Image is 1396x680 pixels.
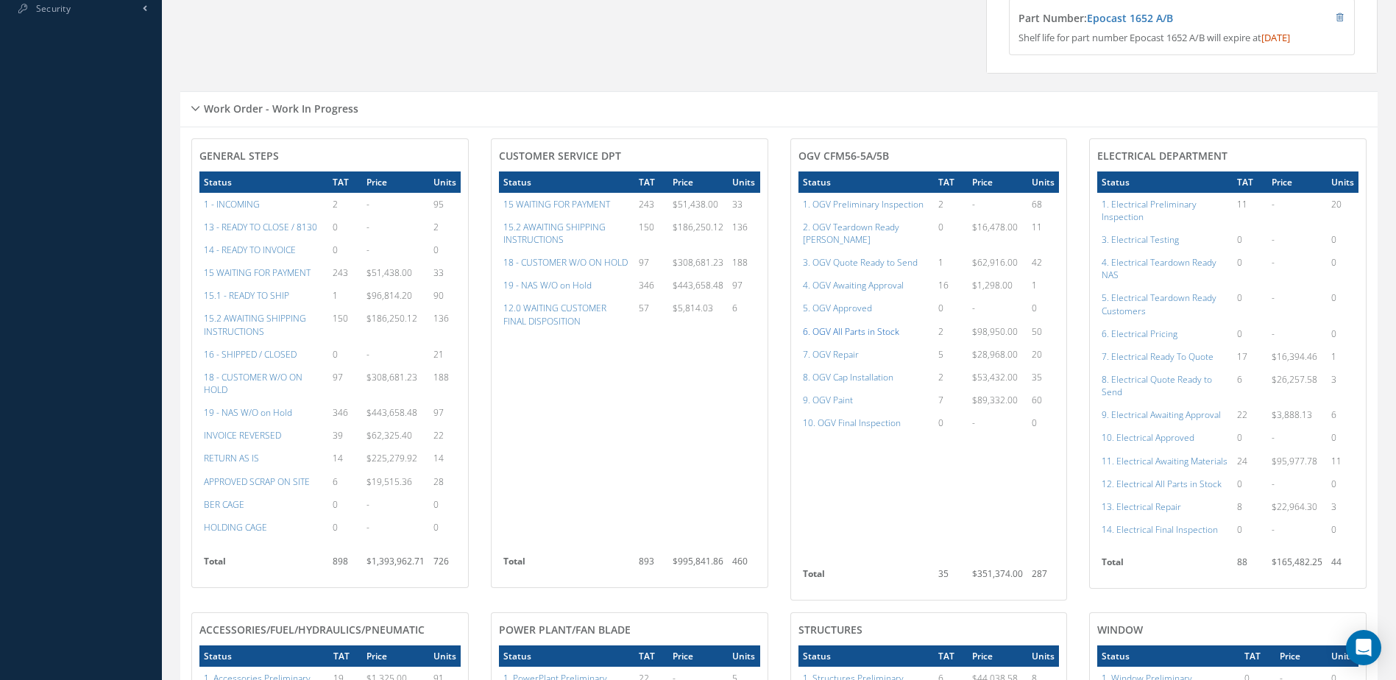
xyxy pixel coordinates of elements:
span: - [1272,198,1275,210]
td: 1 [1327,345,1358,368]
td: 0 [1233,518,1267,541]
a: 19 - NAS W/O on Hold [503,279,592,291]
td: 0 [1027,411,1059,434]
td: 50 [1027,320,1059,343]
td: 3 [1327,495,1358,518]
th: Status [199,645,329,667]
td: 11 [1027,216,1059,251]
a: 7. OGV Repair [803,348,859,361]
th: Status [798,645,935,667]
td: 5 [934,343,968,366]
a: 15.1 - READY TO SHIP [204,289,289,302]
td: 21 [429,343,461,366]
td: 0 [1327,228,1358,251]
th: Status [798,171,935,193]
td: 287 [1027,563,1059,592]
a: 15.2 AWAITING SHIPPING INSTRUCTIONS [204,312,306,337]
span: $28,968.00 [972,348,1018,361]
h4: Electrical Department [1097,150,1358,163]
td: 6 [328,470,361,493]
span: $89,332.00 [972,394,1018,406]
th: Total [499,550,634,580]
a: 19 - NAS W/O on Hold [204,406,292,419]
td: 68 [1027,193,1059,216]
a: 18 - CUSTOMER W/O ON HOLD [503,256,628,269]
td: 90 [429,284,461,307]
span: - [1272,291,1275,304]
span: $16,478.00 [972,221,1018,233]
td: 8 [1233,495,1267,518]
th: Units [429,645,461,667]
a: 9. OGV Paint [803,394,853,406]
h4: CUSTOMER SERVICE DPT [499,150,760,163]
td: 0 [328,216,361,238]
td: 243 [328,261,361,284]
th: TAT [934,171,968,193]
td: 0 [1327,322,1358,345]
td: 42 [1027,251,1059,274]
td: 0 [328,516,361,539]
td: 1 [934,251,968,274]
td: 88 [1233,551,1267,581]
th: Status [199,171,328,193]
span: $62,325.40 [366,429,412,442]
span: $53,432.00 [972,371,1018,383]
a: INVOICE REVERSED [204,429,281,442]
td: 2 [328,193,361,216]
h5: Work Order - Work In Progress [199,98,358,116]
td: 2 [934,320,968,343]
td: 0 [429,493,461,516]
td: 243 [634,193,669,216]
td: 97 [429,401,461,424]
td: 188 [429,366,461,401]
td: 0 [1233,426,1267,449]
th: Units [728,645,759,667]
td: 22 [429,424,461,447]
span: - [366,498,369,511]
th: Status [1097,645,1239,667]
span: $443,658.48 [673,279,723,291]
th: Total [199,550,328,580]
th: Total [1097,551,1232,581]
td: 0 [1327,426,1358,449]
span: $308,681.23 [673,256,723,269]
th: Price [968,171,1027,193]
td: 97 [634,251,669,274]
td: 11 [1233,193,1267,228]
a: 5. OGV Approved [803,302,872,314]
th: TAT [329,645,362,667]
td: 2 [429,216,461,238]
a: APPROVED SCRAP ON SITE [204,475,310,488]
td: 136 [728,216,759,251]
th: Units [1027,645,1059,667]
span: - [972,198,975,210]
td: 33 [429,261,461,284]
a: 3. Electrical Testing [1102,233,1179,246]
span: - [1272,431,1275,444]
a: 14 - READY TO INVOICE [204,244,296,256]
a: 6. Electrical Pricing [1102,327,1177,340]
a: 7. Electrical Ready To Quote [1102,350,1213,363]
a: 8. OGV Cap Installation [803,371,893,383]
span: : [1084,11,1173,25]
td: 0 [1327,518,1358,541]
a: 14. Electrical Final Inspection [1102,523,1218,536]
span: - [1272,478,1275,490]
span: - [1272,233,1275,246]
a: 3. OGV Quote Ready to Send [803,256,918,269]
a: 6. OGV All Parts in Stock [803,325,899,338]
th: TAT [1240,645,1275,667]
th: Price [968,645,1027,667]
td: 460 [728,550,759,580]
td: 20 [1327,193,1358,228]
td: 11 [1327,450,1358,472]
td: 14 [429,447,461,470]
td: 95 [429,193,461,216]
a: 16 - SHIPPED / CLOSED [204,348,297,361]
a: 2. OGV Teardown Ready [PERSON_NAME] [803,221,899,246]
span: $22,964.30 [1272,500,1317,513]
th: Price [362,171,429,193]
td: 39 [328,424,361,447]
th: Price [362,645,429,667]
td: 0 [1233,251,1267,286]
